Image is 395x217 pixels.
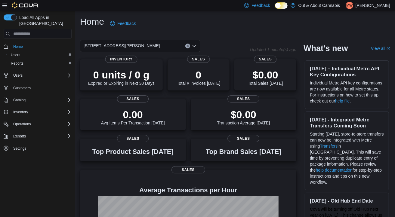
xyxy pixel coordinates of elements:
span: Customers [11,84,72,91]
span: Reports [13,134,26,139]
button: Catalog [11,96,28,104]
span: Inventory [13,110,28,115]
span: Inventory [105,56,137,63]
p: $0.00 [248,69,283,81]
span: Inventory [11,108,72,116]
p: 0.00 [101,108,165,121]
button: Users [1,71,74,80]
span: Users [8,51,72,59]
img: Cova [12,2,39,8]
p: Individual Metrc API key configurations are now available for all Metrc states. For instructions ... [310,80,384,104]
p: Updated 1 minute(s) ago [250,47,296,52]
button: Reports [1,132,74,140]
p: 0 [177,69,220,81]
button: Home [1,42,74,51]
div: Total Sales [DATE] [248,69,283,86]
button: Inventory [11,108,30,116]
span: Users [11,53,20,57]
a: Home [11,43,25,50]
a: Customers [11,84,33,92]
h3: [DATE] - Integrated Metrc Transfers Coming Soon [310,117,384,129]
button: Users [6,51,74,59]
button: Open list of options [192,44,197,48]
p: $0.00 [217,108,270,121]
span: Home [11,43,72,50]
span: Settings [11,145,72,152]
span: Reports [11,61,23,66]
input: Dark Mode [275,2,288,9]
span: Sales [254,56,277,63]
span: Load All Apps in [GEOGRAPHIC_DATA] [17,14,72,26]
div: Mark Wolk [346,2,353,9]
a: View allExternal link [371,46,390,51]
div: Expired or Expiring in Next 30 Days [88,69,155,86]
span: Sales [187,56,210,63]
button: Reports [11,133,28,140]
button: Operations [11,121,33,128]
nav: Complex example [4,40,72,168]
button: Inventory [1,108,74,116]
p: Out & About Cannabis [298,2,340,9]
h4: Average Transactions per Hour [85,187,292,194]
h3: [DATE] – Individual Metrc API Key Configurations [310,66,384,78]
button: Users [11,72,25,79]
span: Feedback [117,20,136,26]
div: Avg Items Per Transaction [DATE] [101,108,165,125]
span: Sales [117,95,149,102]
span: Home [13,44,23,49]
span: Sales [228,95,259,102]
span: Sales [171,166,205,173]
h3: Top Brand Sales [DATE] [206,148,281,155]
a: Transfers [320,144,338,148]
span: Sales [228,135,259,142]
div: Total # Invoices [DATE] [177,69,220,86]
span: Reports [8,60,72,67]
button: Operations [1,120,74,128]
h3: Top Product Sales [DATE] [92,148,174,155]
span: Users [11,72,72,79]
span: Catalog [11,96,72,104]
a: help file [335,99,350,103]
span: Catalog [13,98,26,102]
button: Catalog [1,96,74,104]
button: Customers [1,83,74,92]
svg: External link [387,47,390,50]
span: Customers [13,86,31,90]
span: Operations [11,121,72,128]
h1: Home [80,16,104,28]
p: 0 units / 0 g [88,69,155,81]
p: [PERSON_NAME] [356,2,390,9]
span: Operations [13,122,31,127]
p: | [342,2,344,9]
div: Transaction Average [DATE] [217,108,270,125]
span: Sales [117,135,149,142]
p: Starting [DATE], store-to-store transfers can now be integrated with Metrc using in [GEOGRAPHIC_D... [310,131,384,185]
h3: [DATE] - Old Hub End Date [310,198,384,204]
button: Reports [6,59,74,68]
span: [STREET_ADDRESS][PERSON_NAME] [84,42,160,49]
a: Feedback [108,17,138,29]
span: Feedback [252,2,270,8]
a: Reports [8,60,26,67]
h2: What's new [304,44,348,53]
span: Settings [13,146,26,151]
span: Reports [11,133,72,140]
a: help documentation [316,168,353,173]
span: MW [346,2,353,9]
button: Settings [1,144,74,153]
a: Users [8,51,23,59]
button: Clear input [185,44,190,48]
span: Users [13,73,23,78]
a: Settings [11,145,29,152]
